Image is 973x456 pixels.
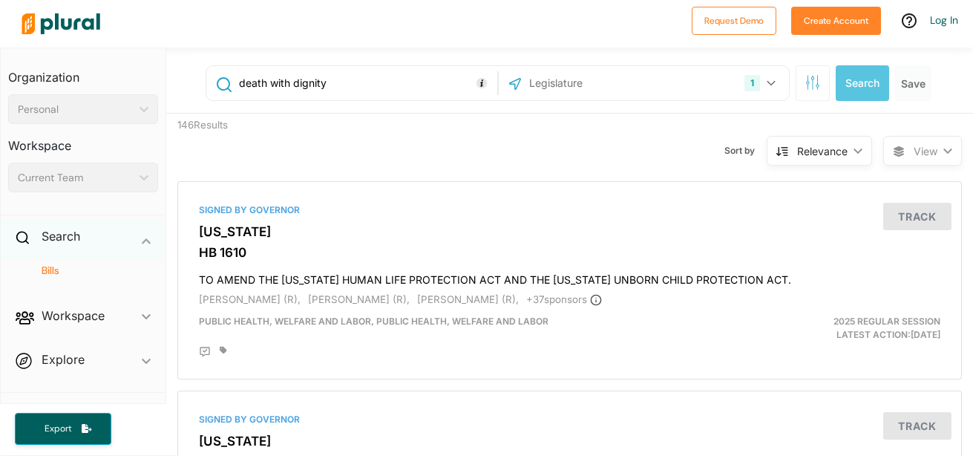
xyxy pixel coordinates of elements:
a: Log In [930,13,958,27]
div: Add Position Statement [199,346,211,358]
div: Tooltip anchor [475,76,488,90]
span: PUBLIC HEALTH, WELFARE AND LABOR, PUBLIC HEALTH, WELFARE AND LABOR [199,316,548,327]
div: 1 [744,75,760,91]
button: Request Demo [692,7,776,35]
span: Search Filters [805,75,820,88]
div: Signed by Governor [199,413,940,426]
a: Bills [23,264,151,278]
div: Add tags [220,346,227,355]
span: View [914,143,937,159]
h3: Workspace [8,124,158,157]
h4: TO AMEND THE [US_STATE] HUMAN LIFE PROTECTION ACT AND THE [US_STATE] UNBORN CHILD PROTECTION ACT. [199,267,940,287]
div: Signed by Governor [199,203,940,217]
button: 1 [738,69,785,97]
a: Create Account [791,12,881,27]
h3: [US_STATE] [199,434,940,449]
button: Save [895,65,931,101]
button: Create Account [791,7,881,35]
button: Track [883,412,951,440]
span: [PERSON_NAME] (R), [417,293,519,305]
button: Search [836,65,889,101]
div: Relevance [797,143,848,159]
input: Enter keywords, bill # or legislator name [237,69,493,97]
input: Legislature [528,69,687,97]
h2: Search [42,228,80,244]
div: 146 Results [166,114,368,170]
span: Export [34,423,82,435]
h3: [US_STATE] [199,224,940,239]
div: Current Team [18,170,134,186]
a: Request Demo [692,12,776,27]
span: Sort by [724,144,767,157]
span: [PERSON_NAME] (R), [199,293,301,305]
h3: Organization [8,56,158,88]
span: + 37 sponsor s [526,293,602,305]
button: Export [15,413,111,445]
h3: HB 1610 [199,245,940,260]
div: Latest Action: [DATE] [697,315,951,342]
span: 2025 Regular Session [833,316,940,327]
button: Track [883,203,951,230]
div: Personal [18,102,134,117]
span: [PERSON_NAME] (R), [308,293,410,305]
